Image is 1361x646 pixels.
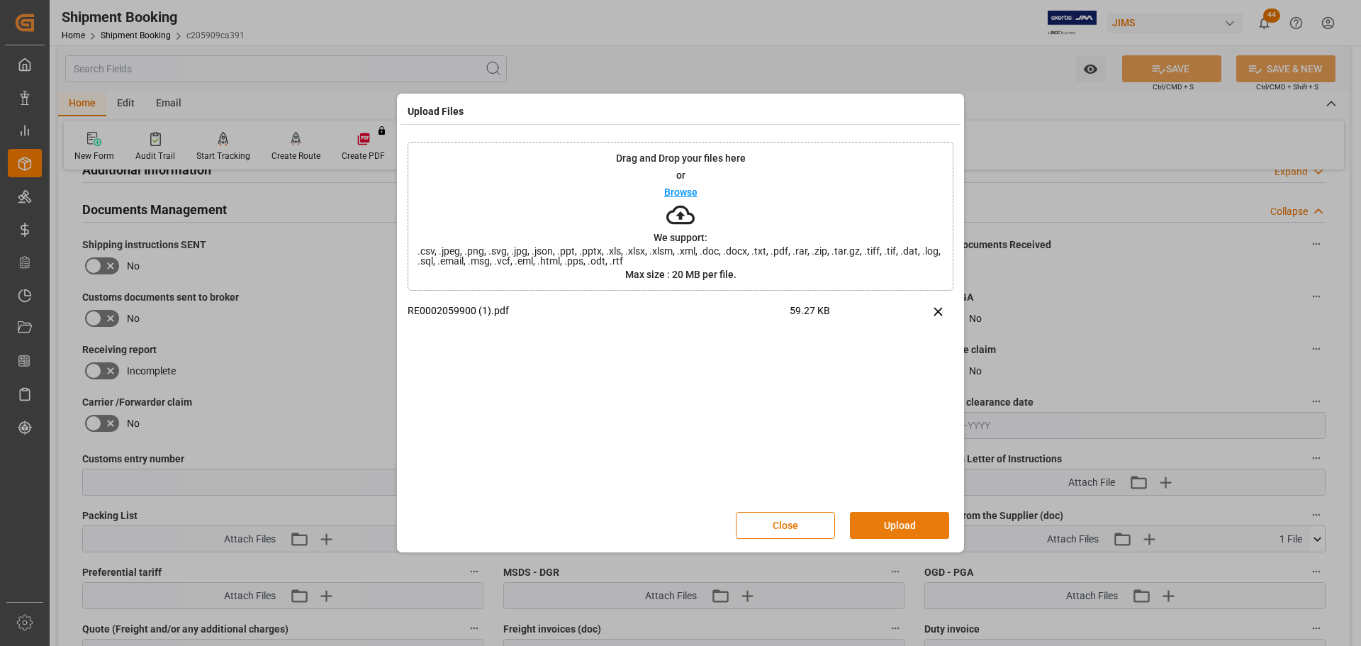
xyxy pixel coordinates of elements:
[625,269,736,279] p: Max size : 20 MB per file.
[676,170,685,180] p: or
[408,303,790,318] p: RE0002059900 (1).pdf
[408,246,953,266] span: .csv, .jpeg, .png, .svg, .jpg, .json, .ppt, .pptx, .xls, .xlsx, .xlsm, .xml, .doc, .docx, .txt, ....
[736,512,835,539] button: Close
[408,104,464,119] h4: Upload Files
[850,512,949,539] button: Upload
[664,187,698,197] p: Browse
[790,303,886,328] span: 59.27 KB
[616,153,746,163] p: Drag and Drop your files here
[654,233,707,243] p: We support:
[408,142,953,291] div: Drag and Drop your files hereorBrowseWe support:.csv, .jpeg, .png, .svg, .jpg, .json, .ppt, .pptx...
